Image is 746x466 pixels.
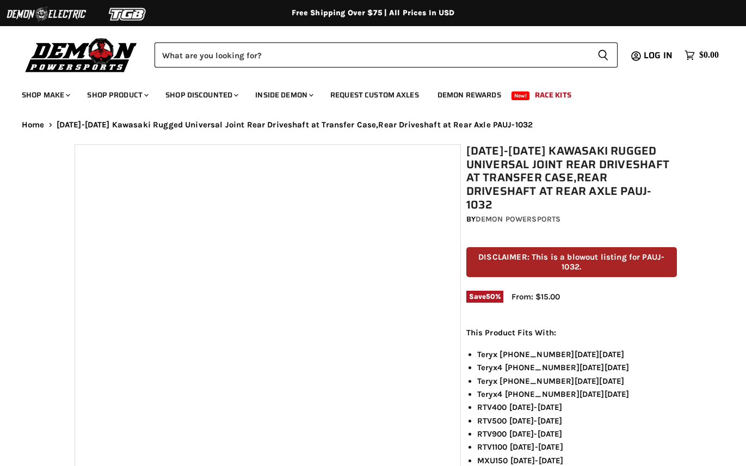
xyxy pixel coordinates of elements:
a: Shop Product [79,84,155,106]
li: RTV400 [DATE]-[DATE] [477,401,677,414]
p: DISCLAIMER: This is a blowout listing for PAUJ-1032. [466,247,677,277]
form: Product [155,42,618,68]
ul: Main menu [14,79,716,106]
a: Log in [639,51,679,60]
h1: [DATE]-[DATE] Kawasaki Rugged Universal Joint Rear Driveshaft at Transfer Case,Rear Driveshaft at... [466,144,677,212]
span: Log in [644,48,673,62]
span: 50 [486,292,495,301]
p: This Product Fits With: [466,326,677,339]
li: RTV500 [DATE]-[DATE] [477,414,677,427]
img: Demon Powersports [22,35,141,74]
a: $0.00 [679,47,724,63]
div: by [466,213,677,225]
img: Demon Electric Logo 2 [5,4,87,24]
a: Demon Rewards [429,84,509,106]
li: Teryx [PHONE_NUMBER][DATE][DATE] [477,375,677,388]
span: New! [511,91,530,100]
span: [DATE]-[DATE] Kawasaki Rugged Universal Joint Rear Driveshaft at Transfer Case,Rear Driveshaft at... [57,120,533,130]
img: TGB Logo 2 [87,4,169,24]
a: Demon Powersports [476,214,560,224]
li: Teryx [PHONE_NUMBER][DATE][DATE] [477,348,677,361]
a: Race Kits [527,84,579,106]
a: Inside Demon [247,84,320,106]
button: Search [589,42,618,68]
li: Teryx4 [PHONE_NUMBER][DATE][DATE] [477,388,677,401]
input: Search [155,42,589,68]
span: $0.00 [699,50,719,60]
li: RTV900 [DATE]-[DATE] [477,427,677,440]
li: RTV1100 [DATE]-[DATE] [477,440,677,453]
a: Shop Make [14,84,77,106]
span: From: $15.00 [511,292,560,302]
li: Teryx4 [PHONE_NUMBER][DATE][DATE] [477,361,677,374]
a: Request Custom Axles [322,84,427,106]
a: Shop Discounted [157,84,245,106]
a: Home [22,120,45,130]
span: Save % [466,291,504,303]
